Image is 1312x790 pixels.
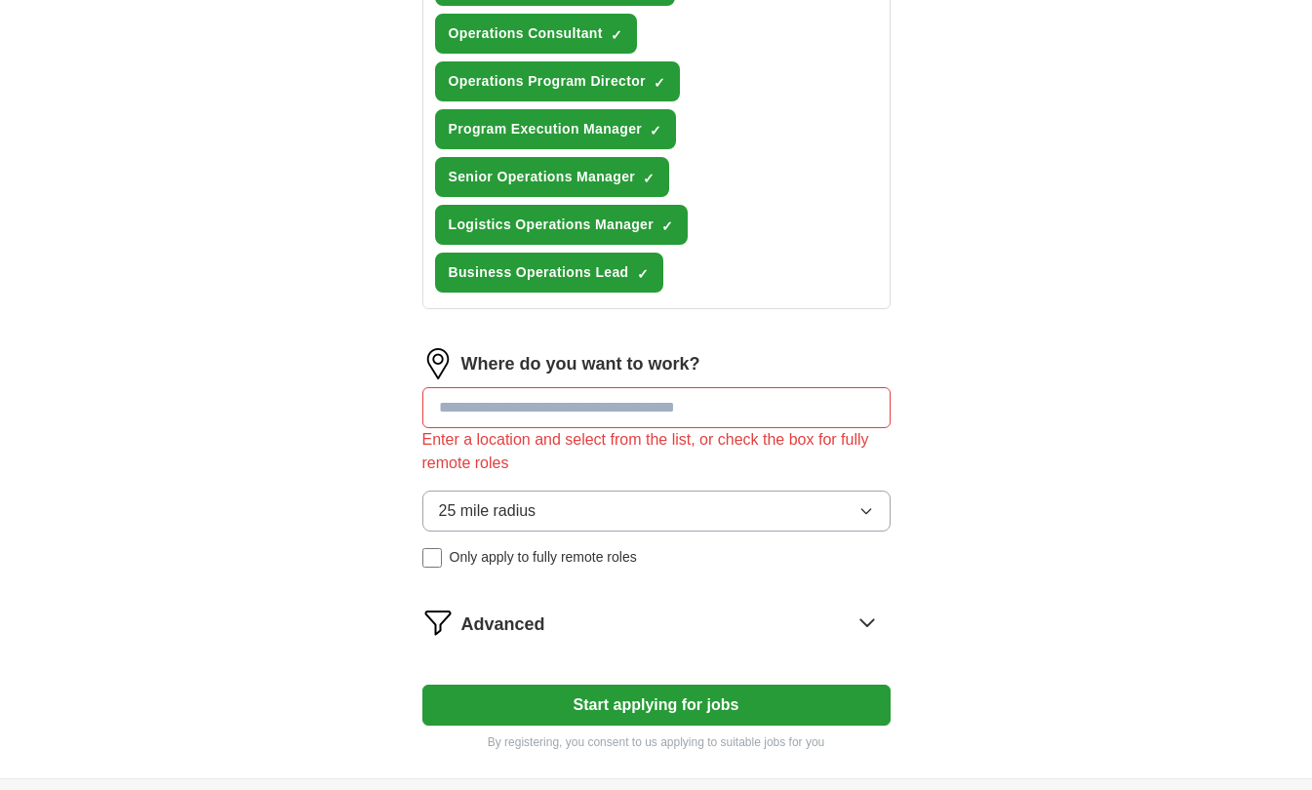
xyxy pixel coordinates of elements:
[422,491,891,532] button: 25 mile radius
[439,499,537,523] span: 25 mile radius
[435,61,680,101] button: Operations Program Director✓
[449,167,636,187] span: Senior Operations Manager
[422,685,891,726] button: Start applying for jobs
[654,75,665,91] span: ✓
[435,253,663,293] button: Business Operations Lead✓
[435,205,689,245] button: Logistics Operations Manager✓
[422,348,454,379] img: location.png
[449,23,603,44] span: Operations Consultant
[422,548,442,568] input: Only apply to fully remote roles
[422,733,891,751] p: By registering, you consent to us applying to suitable jobs for you
[611,27,622,43] span: ✓
[449,262,629,283] span: Business Operations Lead
[643,171,655,186] span: ✓
[435,157,670,197] button: Senior Operations Manager✓
[661,218,673,234] span: ✓
[435,109,677,149] button: Program Execution Manager✓
[422,428,891,475] div: Enter a location and select from the list, or check the box for fully remote roles
[461,351,700,377] label: Where do you want to work?
[449,119,643,139] span: Program Execution Manager
[637,266,649,282] span: ✓
[435,14,637,54] button: Operations Consultant✓
[461,612,545,638] span: Advanced
[650,123,661,138] span: ✓
[450,547,637,568] span: Only apply to fully remote roles
[422,607,454,638] img: filter
[449,215,655,235] span: Logistics Operations Manager
[449,71,646,92] span: Operations Program Director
